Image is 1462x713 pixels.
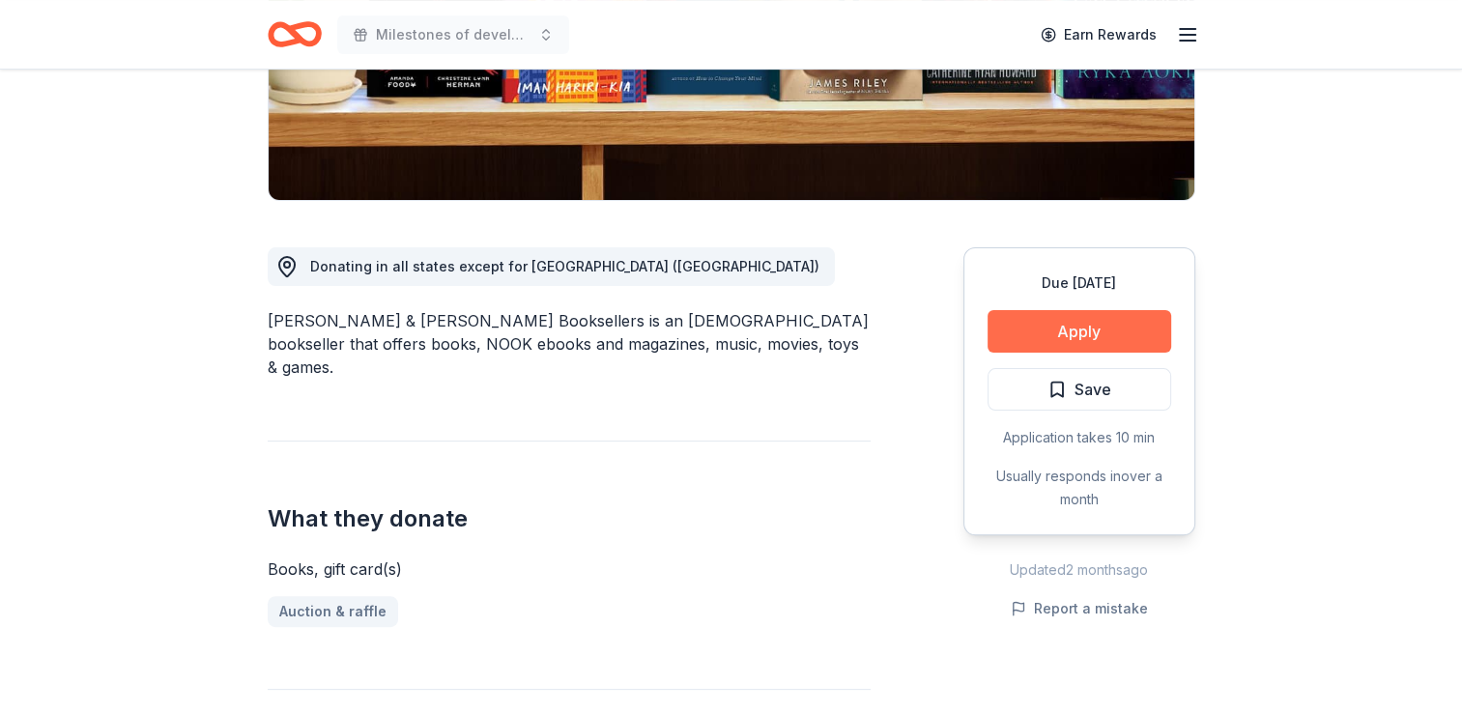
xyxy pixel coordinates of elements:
span: Donating in all states except for [GEOGRAPHIC_DATA] ([GEOGRAPHIC_DATA]) [310,258,819,274]
div: Updated 2 months ago [963,558,1195,582]
div: Books, gift card(s) [268,557,871,581]
a: Auction & raffle [268,596,398,627]
a: Home [268,12,322,57]
button: Report a mistake [1011,597,1148,620]
button: Save [988,368,1171,411]
a: Earn Rewards [1029,17,1168,52]
button: Apply [988,310,1171,353]
button: Milestones of development celebrates 40 years [337,15,569,54]
div: Usually responds in over a month [988,465,1171,511]
div: [PERSON_NAME] & [PERSON_NAME] Booksellers is an [DEMOGRAPHIC_DATA] bookseller that offers books, ... [268,309,871,379]
div: Application takes 10 min [988,426,1171,449]
span: Save [1075,377,1111,402]
h2: What they donate [268,503,871,534]
div: Due [DATE] [988,271,1171,295]
span: Milestones of development celebrates 40 years [376,23,530,46]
